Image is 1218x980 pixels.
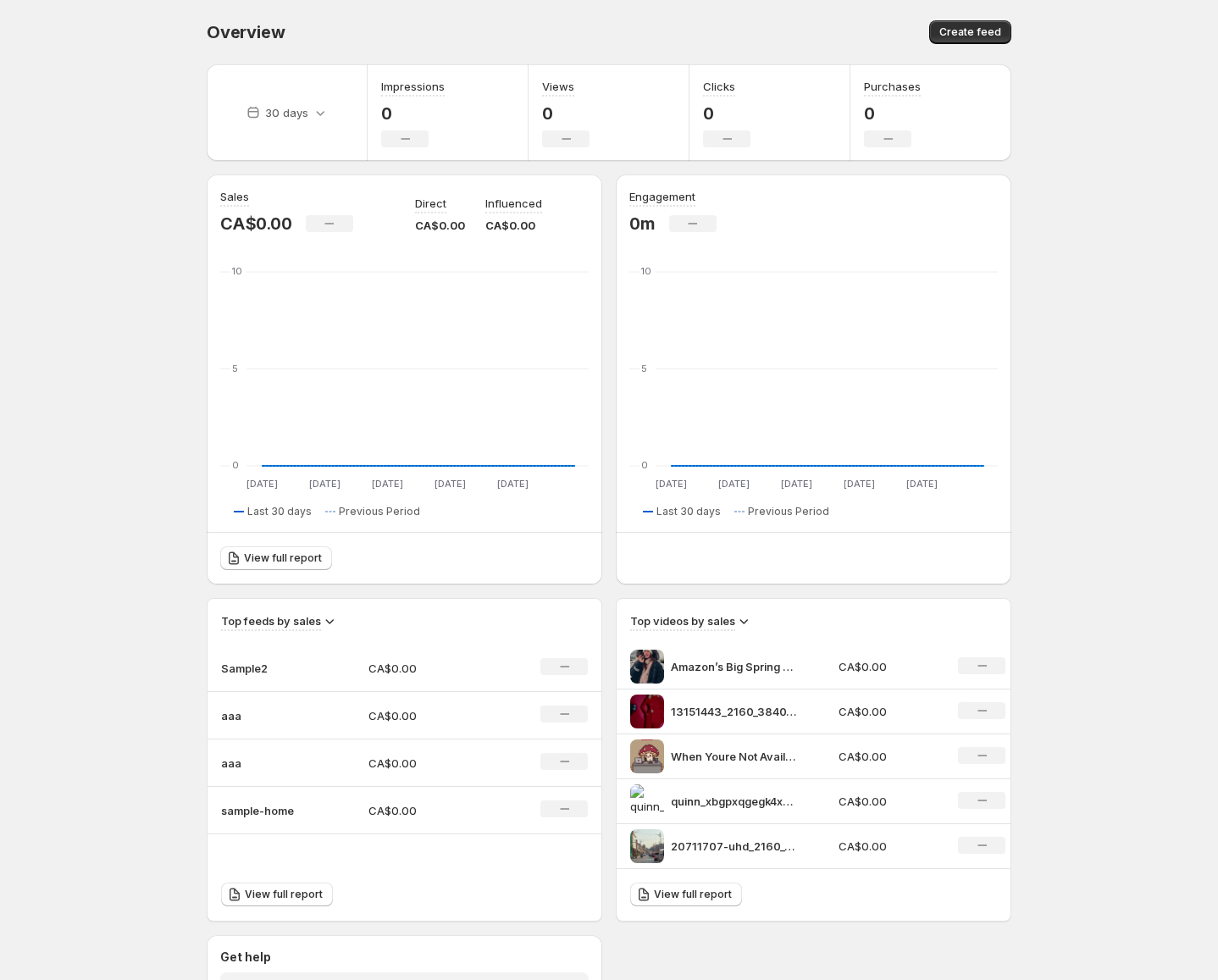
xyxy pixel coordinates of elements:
p: quinn_xbgpxqgegk4x3rsq143mj1kk [671,793,798,810]
h3: Top videos by sales [630,612,735,629]
p: Sample2 [221,660,306,677]
img: When Youre Not Available For A Call Original Audio Moshpit Jones phone call text friends family a... [630,739,664,773]
p: CA$0.00 [368,660,489,677]
text: [DATE] [844,478,875,490]
span: Previous Period [748,505,829,518]
span: Last 30 days [656,505,721,518]
text: 10 [641,265,651,277]
p: Direct [415,195,446,212]
p: 30 days [265,104,308,121]
h3: Top feeds by sales [221,612,321,629]
span: Overview [207,22,285,42]
a: View full report [220,546,332,570]
span: Previous Period [339,505,420,518]
p: CA$0.00 [839,748,938,765]
text: [DATE] [497,478,529,490]
text: [DATE] [372,478,403,490]
span: Create feed [939,25,1001,39]
h3: Impressions [381,78,445,95]
p: sample-home [221,802,306,819]
text: [DATE] [906,478,938,490]
span: View full report [245,888,323,901]
p: CA$0.00 [839,658,938,675]
text: 5 [232,363,238,374]
span: View full report [654,888,732,901]
span: Last 30 days [247,505,312,518]
a: View full report [221,883,333,906]
p: CA$0.00 [839,793,938,810]
text: 0 [641,459,648,471]
p: When Youre Not Available For A Call Original Audio Moshpit [PERSON_NAME] phone call text friends ... [671,748,798,765]
text: 10 [232,265,242,277]
p: aaa [221,707,306,724]
h3: Purchases [864,78,921,95]
p: 0 [381,103,445,124]
p: CA$0.00 [368,802,489,819]
text: 0 [232,459,239,471]
p: 0m [629,213,656,234]
p: Influenced [485,195,542,212]
p: CA$0.00 [368,707,489,724]
text: [DATE] [656,478,687,490]
text: [DATE] [781,478,812,490]
text: [DATE] [435,478,466,490]
img: 13151443_2160_3840_30fps [630,695,664,728]
span: View full report [244,551,322,565]
p: CA$0.00 [368,755,489,772]
a: View full report [630,883,742,906]
h3: Views [542,78,574,95]
h3: Sales [220,188,249,205]
h3: Engagement [629,188,695,205]
p: CA$0.00 [839,703,938,720]
text: [DATE] [718,478,750,490]
p: CA$0.00 [415,217,465,234]
p: CA$0.00 [485,217,542,234]
h3: Clicks [703,78,735,95]
p: CA$0.00 [220,213,292,234]
h3: Get help [220,949,271,966]
text: [DATE] [309,478,340,490]
img: Amazon’s Big Spring Sale is coming! Say goodbye to winter with end-of-season winter items and all... [630,650,664,684]
p: 0 [703,103,750,124]
img: 20711707-uhd_2160_3840_24fps [630,829,664,863]
img: quinn_xbgpxqgegk4x3rsq143mj1kk [630,784,664,818]
p: Amazon’s Big Spring Sale is coming! Say goodbye to winter with end-of-season winter items and all... [671,658,798,675]
p: 13151443_2160_3840_30fps [671,703,798,720]
p: 0 [542,103,590,124]
p: aaa [221,755,306,772]
text: 5 [641,363,647,374]
text: [DATE] [246,478,278,490]
p: 20711707-uhd_2160_3840_24fps [671,838,798,855]
p: 0 [864,103,921,124]
p: CA$0.00 [839,838,938,855]
button: Create feed [929,20,1011,44]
